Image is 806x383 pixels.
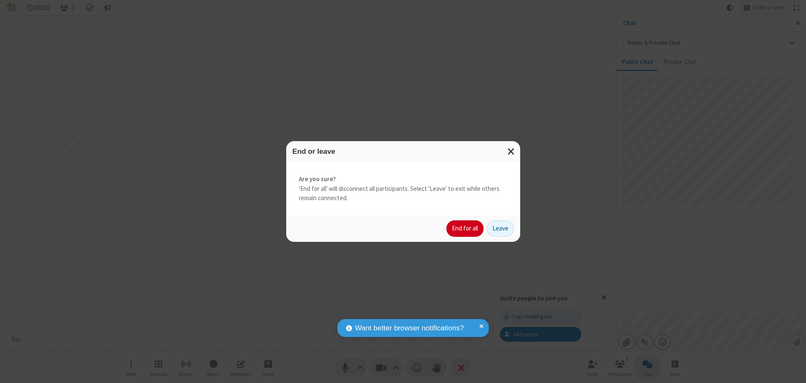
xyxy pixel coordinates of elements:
span: Want better browser notifications? [355,323,464,334]
strong: Are you sure? [299,174,508,184]
h3: End or leave [293,147,514,155]
button: Leave [487,220,514,237]
button: Close modal [502,141,520,162]
div: 'End for all' will disconnect all participants. Select 'Leave' to exit while others remain connec... [286,162,520,216]
button: End for all [446,220,484,237]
